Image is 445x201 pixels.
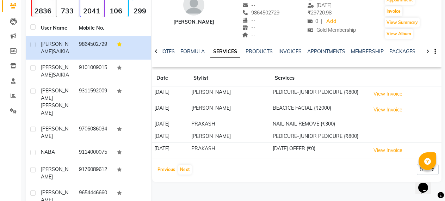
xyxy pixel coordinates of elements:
span: [PERSON_NAME] [41,64,68,78]
span: [PERSON_NAME] [41,87,68,101]
a: MEMBERSHIP [351,48,384,55]
button: Next [178,165,192,175]
span: NABA [41,149,55,155]
td: BEACICE FACIAL (₹2000) [271,102,368,118]
strong: 2041 [80,6,103,15]
span: -- [242,2,255,8]
td: 9101009015 [75,60,113,83]
div: [PERSON_NAME] [173,18,214,26]
span: SAIKIA [53,48,69,55]
td: PRAKASH [189,118,271,130]
strong: 106 [105,6,127,15]
span: ₹ [308,10,311,16]
span: [PERSON_NAME] [41,102,68,116]
th: User Name [37,20,75,36]
span: -- [242,24,255,31]
span: Gold Membership [308,27,356,33]
a: FORMULA [180,48,205,55]
button: View Invoice [370,145,406,156]
td: PRAKASH [189,142,271,158]
td: 9114000075 [75,144,113,162]
td: [PERSON_NAME] [189,86,271,102]
td: [PERSON_NAME] [189,102,271,118]
td: [DATE] [152,142,189,158]
td: [DATE] [152,86,189,102]
td: [DATE] OFFER (₹0) [271,142,368,158]
th: Services [271,70,368,86]
strong: 733 [56,6,79,15]
td: NAIL-NAIL REMOVE (₹300) [271,118,368,130]
span: [PERSON_NAME] [41,166,68,180]
a: INVOICES [278,48,302,55]
button: View Invoice [370,89,406,99]
span: -- [242,17,255,23]
button: View Summary [385,18,420,28]
iframe: chat widget [415,173,438,194]
td: 9864502729 [75,36,113,60]
strong: 2836 [32,6,54,15]
td: PEDICURE-JUNIOR PEDICURE (₹800) [271,86,368,102]
span: 9864502729 [242,10,279,16]
td: [DATE] [152,102,189,118]
span: SAIKIA [53,72,69,78]
td: PEDICURE-JUNIOR PEDICURE (₹800) [271,130,368,142]
td: [DATE] [152,130,189,142]
a: Add [325,17,338,26]
td: [DATE] [152,118,189,130]
button: Invoice [385,6,402,16]
span: [PERSON_NAME] [41,126,68,139]
td: 9706086034 [75,121,113,144]
th: Stylist [189,70,271,86]
a: APPOINTMENTS [307,48,345,55]
span: -- [242,32,255,38]
td: 9176089612 [75,162,113,185]
button: View Invoice [370,104,406,115]
td: [PERSON_NAME] [189,130,271,142]
button: Previous [156,165,177,175]
a: SERVICES [210,45,240,58]
a: PRODUCTS [246,48,273,55]
span: 0 [308,18,318,24]
a: NOTES [159,48,175,55]
strong: 299 [129,6,151,15]
span: 29720.98 [308,10,332,16]
th: Date [152,70,189,86]
span: | [321,18,322,25]
span: [PERSON_NAME] [41,41,68,55]
a: PACKAGES [389,48,415,55]
span: [DATE] [308,2,332,8]
th: Mobile No. [75,20,113,36]
td: 9311592009 [75,83,113,121]
button: View Album [385,29,413,39]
